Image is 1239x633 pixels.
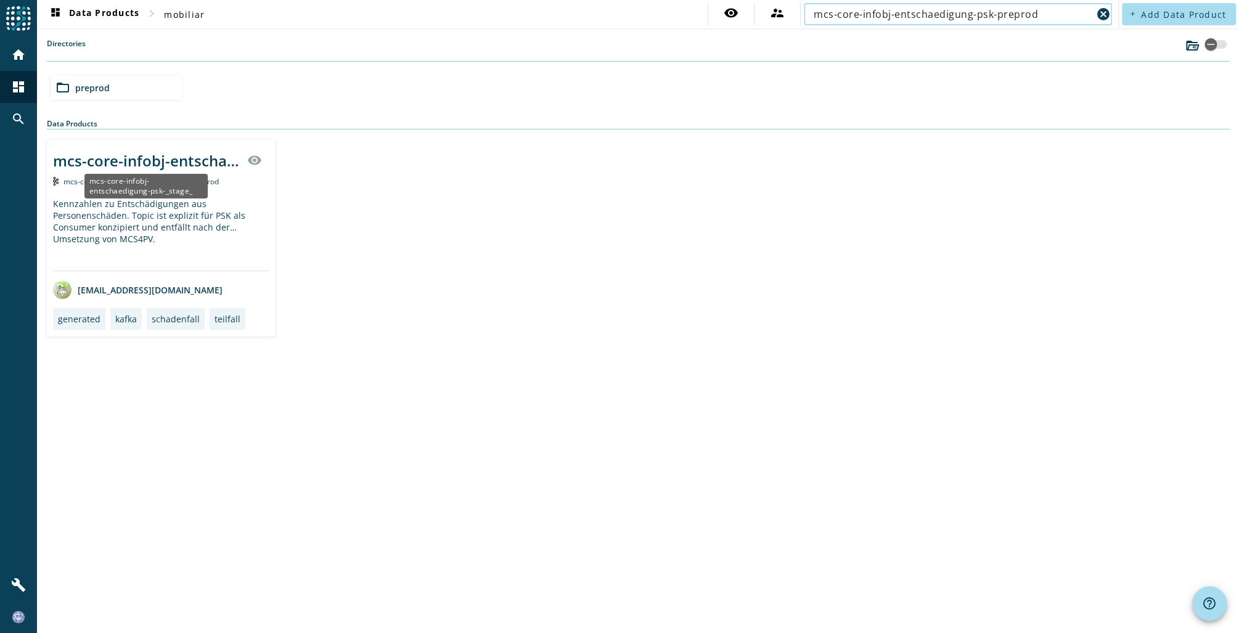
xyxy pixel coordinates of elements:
button: mobiliar [159,3,210,25]
div: schadenfall [152,313,200,325]
mat-icon: add [1129,10,1136,17]
div: [EMAIL_ADDRESS][DOMAIN_NAME] [53,280,223,299]
span: Kafka Topic: mcs-core-infobj-entschaedigung-psk-preprod [63,176,219,187]
mat-icon: visibility [247,153,262,168]
span: Add Data Product [1141,9,1226,20]
mat-icon: help_outline [1202,596,1217,611]
span: mobiliar [164,9,205,20]
div: Kennzahlen zu Entschädigungen aus Personenschäden. Topic ist explizit für PSK als Consumer konzip... [53,198,269,271]
span: preprod [75,82,110,94]
mat-icon: chevron_right [144,6,159,21]
div: teilfall [215,313,240,325]
mat-icon: folder_open [55,80,70,95]
div: kafka [115,313,137,325]
mat-icon: cancel [1096,7,1111,22]
div: mcs-core-infobj-entschaedigung-psk-_stage_ [84,174,208,198]
div: mcs-core-infobj-entschaedigung-psk-_stage_ [53,150,240,171]
button: Clear [1095,6,1112,23]
mat-icon: dashboard [48,7,63,22]
mat-icon: build [11,578,26,592]
label: Directories [47,38,86,61]
mat-icon: visibility [724,6,738,20]
div: Data Products [47,118,1229,129]
span: Data Products [48,7,139,22]
button: Data Products [43,3,144,25]
mat-icon: home [11,47,26,62]
img: spoud-logo.svg [6,6,31,31]
mat-icon: supervisor_account [770,6,785,20]
img: Kafka Topic: mcs-core-infobj-entschaedigung-psk-preprod [53,177,59,186]
img: avatar [53,280,72,299]
div: generated [58,313,100,325]
img: aa0cdc0a786726abc9c8a55358630a5e [12,611,25,623]
mat-icon: search [11,112,26,126]
mat-icon: dashboard [11,80,26,94]
input: Search (% or * for wildcards) [814,7,1092,22]
button: Add Data Product [1122,3,1236,25]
